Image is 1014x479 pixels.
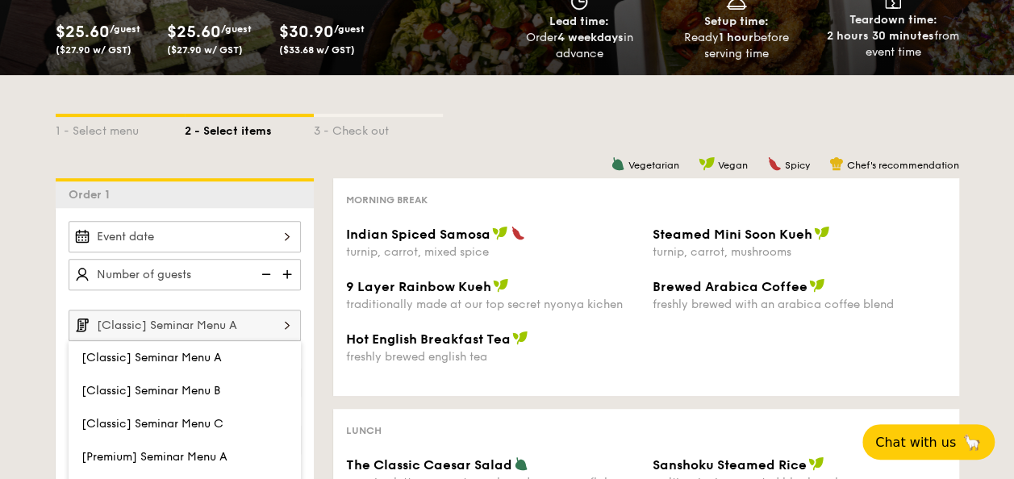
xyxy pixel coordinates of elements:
[314,117,443,140] div: 3 - Check out
[346,245,640,259] div: turnip, carrot, mixed spice
[56,44,131,56] span: ($27.90 w/ GST)
[252,259,277,289] img: icon-reduce.1d2dbef1.svg
[185,117,314,140] div: 2 - Select items
[557,31,623,44] strong: 4 weekdays
[81,351,222,364] span: [Classic] Seminar Menu A
[847,160,959,171] span: Chef's recommendation
[767,156,782,171] img: icon-spicy.37a8142b.svg
[875,435,956,450] span: Chat with us
[849,13,937,27] span: Teardown time:
[512,331,528,345] img: icon-vegan.f8ff3823.svg
[277,259,301,289] img: icon-add.58712e84.svg
[346,457,512,473] span: The Classic Caesar Salad
[493,278,509,293] img: icon-vegan.f8ff3823.svg
[346,279,491,294] span: 9 Layer Rainbow Kueh
[167,44,243,56] span: ($27.90 w/ GST)
[653,298,946,311] div: freshly brewed with an arabica coffee blend
[346,227,490,242] span: Indian Spiced Samosa
[664,30,808,62] div: Ready before serving time
[69,221,301,252] input: Event date
[110,23,140,35] span: /guest
[346,194,428,206] span: Morning break
[699,156,715,171] img: icon-vegan.f8ff3823.svg
[279,44,355,56] span: ($33.68 w/ GST)
[962,433,982,452] span: 🦙
[346,350,640,364] div: freshly brewed english tea
[511,226,525,240] img: icon-spicy.37a8142b.svg
[829,156,844,171] img: icon-chef-hat.a58ddaea.svg
[653,227,812,242] span: Steamed Mini Soon Kueh
[273,310,301,340] img: icon-chevron-right.3c0dfbd6.svg
[862,424,995,460] button: Chat with us🦙
[814,226,830,240] img: icon-vegan.f8ff3823.svg
[334,23,365,35] span: /guest
[56,117,185,140] div: 1 - Select menu
[653,245,946,259] div: turnip, carrot, mushrooms
[507,30,652,62] div: Order in advance
[346,425,382,436] span: Lunch
[167,23,221,42] span: $25.60
[808,456,824,471] img: icon-vegan.f8ff3823.svg
[81,450,227,464] span: [Premium] Seminar Menu A
[492,226,508,240] img: icon-vegan.f8ff3823.svg
[718,160,748,171] span: Vegan
[549,15,609,28] span: Lead time:
[719,31,753,44] strong: 1 hour
[821,28,966,60] div: from event time
[346,331,511,347] span: Hot English Breakfast Tea
[81,417,223,431] span: [Classic] Seminar Menu C
[221,23,252,35] span: /guest
[56,23,110,42] span: $25.60
[69,259,301,290] input: Number of guests
[653,457,807,473] span: Sanshoku Steamed Rice
[653,279,807,294] span: Brewed Arabica Coffee
[81,384,220,398] span: [Classic] Seminar Menu B
[628,160,679,171] span: Vegetarian
[785,160,810,171] span: Spicy
[346,298,640,311] div: traditionally made at our top secret nyonya kichen
[279,23,334,42] span: $30.90
[611,156,625,171] img: icon-vegetarian.fe4039eb.svg
[809,278,825,293] img: icon-vegan.f8ff3823.svg
[69,188,116,202] span: Order 1
[514,456,528,471] img: icon-vegetarian.fe4039eb.svg
[827,29,934,43] strong: 2 hours 30 minutes
[704,15,769,28] span: Setup time:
